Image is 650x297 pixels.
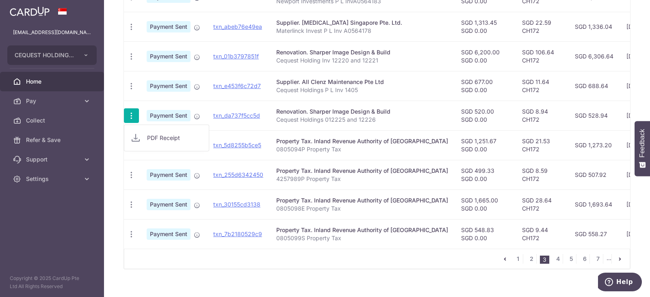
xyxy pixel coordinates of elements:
[540,256,550,264] li: 3
[7,45,97,65] button: CEQUEST HOLDINGS PTE. LTD.
[566,254,576,264] a: 5
[568,160,620,189] td: SGD 507.92
[10,6,50,16] img: CardUp
[276,86,448,94] p: Cequest Holdings P L Inv 1405
[276,108,448,116] div: Renovation. Sharper Image Design & Build
[568,130,620,160] td: SGD 1,273.20
[213,112,260,119] a: txn_da737f5cc5d
[455,71,516,101] td: SGD 677.00 SGD 0.00
[276,204,448,213] p: 0805098E Property Tax
[276,48,448,56] div: Renovation. Sharper Image Design & Build
[147,80,191,92] span: Payment Sent
[455,219,516,249] td: SGD 548.83 SGD 0.00
[276,27,448,35] p: Materlinck Invest P L Inv A0564178
[213,230,262,237] a: txn_7b2180529c9
[147,51,191,62] span: Payment Sent
[455,12,516,41] td: SGD 1,313.45 SGD 0.00
[455,101,516,130] td: SGD 520.00 SGD 0.00
[147,110,191,121] span: Payment Sent
[147,21,191,32] span: Payment Sent
[15,51,75,59] span: CEQUEST HOLDINGS PTE. LTD.
[276,116,448,124] p: Cequest Holdings 012225 and 12226
[213,142,261,148] a: txn_5d8255b5ce5
[276,234,448,242] p: 0805099S Property Tax
[147,228,191,240] span: Payment Sent
[568,189,620,219] td: SGD 1,693.64
[516,130,568,160] td: SGD 21.53 CH172
[568,12,620,41] td: SGD 1,336.04
[516,160,568,189] td: SGD 8.59 CH172
[607,254,612,264] li: ...
[500,249,630,269] nav: pager
[276,145,448,153] p: 0805094P Property Tax
[516,71,568,101] td: SGD 11.64 CH172
[26,116,80,125] span: Collect
[213,201,260,208] a: txn_30155cd3138
[639,129,646,157] span: Feedback
[13,28,91,37] p: [EMAIL_ADDRESS][DOMAIN_NAME]
[553,254,563,264] a: 4
[276,137,448,145] div: Property Tax. Inland Revenue Authority of [GEOGRAPHIC_DATA]
[580,254,589,264] a: 6
[276,56,448,65] p: Cequest Holding Inv 12220 and 12221
[516,189,568,219] td: SGD 28.64 CH172
[276,226,448,234] div: Property Tax. Inland Revenue Authority of [GEOGRAPHIC_DATA]
[635,121,650,176] button: Feedback - Show survey
[276,78,448,86] div: Supplier. All Clenz Maintenance Pte Ltd
[26,175,80,183] span: Settings
[276,19,448,27] div: Supplier. [MEDICAL_DATA] Singapore Pte. Ltd.
[526,254,536,264] a: 2
[276,196,448,204] div: Property Tax. Inland Revenue Authority of [GEOGRAPHIC_DATA]
[516,101,568,130] td: SGD 8.94 CH172
[213,23,262,30] a: txn_abeb76e49ea
[598,273,642,293] iframe: Opens a widget where you can find more information
[593,254,603,264] a: 7
[26,136,80,144] span: Refer & Save
[455,189,516,219] td: SGD 1,665.00 SGD 0.00
[147,199,191,210] span: Payment Sent
[455,160,516,189] td: SGD 499.33 SGD 0.00
[213,53,259,60] a: txn_01b3797851f
[455,41,516,71] td: SGD 6,200.00 SGD 0.00
[455,130,516,160] td: SGD 1,251.67 SGD 0.00
[568,41,620,71] td: SGD 6,306.64
[213,82,261,89] a: txn_e453f6c72d7
[568,219,620,249] td: SGD 558.27
[147,169,191,181] span: Payment Sent
[568,71,620,101] td: SGD 688.64
[513,254,523,264] a: 1
[276,175,448,183] p: 4257989P Property Tax
[568,101,620,130] td: SGD 528.94
[26,155,80,164] span: Support
[26,97,80,105] span: Pay
[276,167,448,175] div: Property Tax. Inland Revenue Authority of [GEOGRAPHIC_DATA]
[213,171,263,178] a: txn_255d6342450
[26,77,80,86] span: Home
[516,219,568,249] td: SGD 9.44 CH172
[516,12,568,41] td: SGD 22.59 CH172
[516,41,568,71] td: SGD 106.64 CH172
